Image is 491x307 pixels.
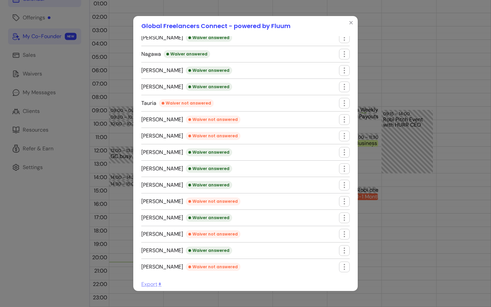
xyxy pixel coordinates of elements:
[164,50,210,58] div: Waiver answered
[186,197,240,205] div: Waiver not answered
[186,148,232,156] div: Waiver answered
[141,50,210,58] span: Nagawa
[186,34,232,42] div: Waiver answered
[141,21,291,31] h1: Global Freelancers Connect - powered by Fluum
[141,99,214,107] span: Tauria
[186,132,240,140] div: Waiver not answered
[346,17,356,28] button: Close
[186,214,232,222] div: Waiver answered
[141,181,232,189] span: [PERSON_NAME]
[141,116,240,124] span: [PERSON_NAME]
[186,165,232,173] div: Waiver answered
[186,181,232,189] div: Waiver answered
[141,214,232,222] span: [PERSON_NAME]
[186,116,240,124] div: Waiver not answered
[141,247,232,255] span: [PERSON_NAME]
[159,99,214,107] div: Waiver not answered
[141,132,240,140] span: [PERSON_NAME]
[141,165,232,173] span: [PERSON_NAME]
[141,148,232,156] span: [PERSON_NAME]
[141,66,232,74] span: [PERSON_NAME]
[141,34,232,42] span: [PERSON_NAME]
[186,66,232,74] div: Waiver answered
[186,230,240,238] div: Waiver not answered
[186,83,232,91] div: Waiver answered
[141,263,240,271] span: [PERSON_NAME]
[141,230,240,238] span: [PERSON_NAME]
[141,281,162,288] span: Export
[141,83,232,91] span: [PERSON_NAME]
[141,197,240,205] span: [PERSON_NAME]
[186,263,240,271] div: Waiver not answered
[186,247,232,255] div: Waiver answered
